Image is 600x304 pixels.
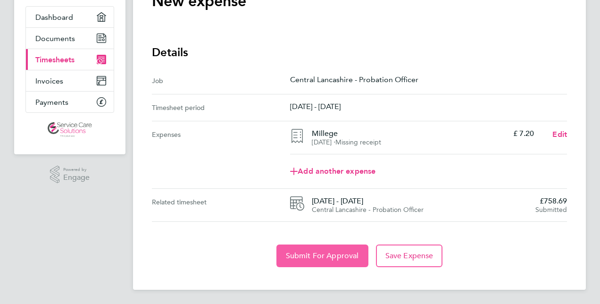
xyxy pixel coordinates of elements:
h4: Millege [312,129,505,138]
span: Add another expense [290,168,375,175]
a: Dashboard [26,7,114,27]
a: Timesheets [26,49,114,70]
span: Dashboard [35,13,73,22]
span: Save Expense [385,251,433,261]
div: Expenses [152,121,290,188]
a: Add another expense [290,162,567,181]
span: Payments [35,98,68,107]
div: Timesheet period [152,102,290,113]
span: £758.69 [535,196,567,206]
span: Submit For Approval [286,251,359,261]
a: Powered byEngage [50,166,90,184]
a: [DATE] - [DATE]Central Lancashire - Probation Officer£758.69Submitted [290,196,567,214]
span: Documents [35,34,75,43]
span: Invoices [35,76,63,85]
a: Go to home page [25,122,114,137]
span: Powered by [63,166,90,174]
span: Missing receipt [335,138,381,146]
a: Invoices [26,70,114,91]
div: Related timesheet [152,196,290,214]
button: Save Expense [376,245,443,267]
p: [DATE] - [DATE] [290,102,567,111]
span: Submitted [535,206,567,214]
span: Edit [552,130,567,139]
span: [DATE] - [DATE] [312,196,528,206]
div: Job [152,75,290,86]
span: Engage [63,174,90,182]
a: Documents [26,28,114,49]
a: Edit [552,129,567,140]
h3: Details [152,45,567,60]
span: Central Lancashire - Probation Officer [312,206,424,214]
p: Central Lancashire - Probation Officer [290,75,567,84]
img: servicecare-logo-retina.png [48,122,92,137]
button: Submit For Approval [276,245,368,267]
span: Timesheets [35,55,75,64]
span: [DATE] ⋅ [312,138,335,146]
a: Payments [26,92,114,112]
p: £ 7.20 [513,129,534,138]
